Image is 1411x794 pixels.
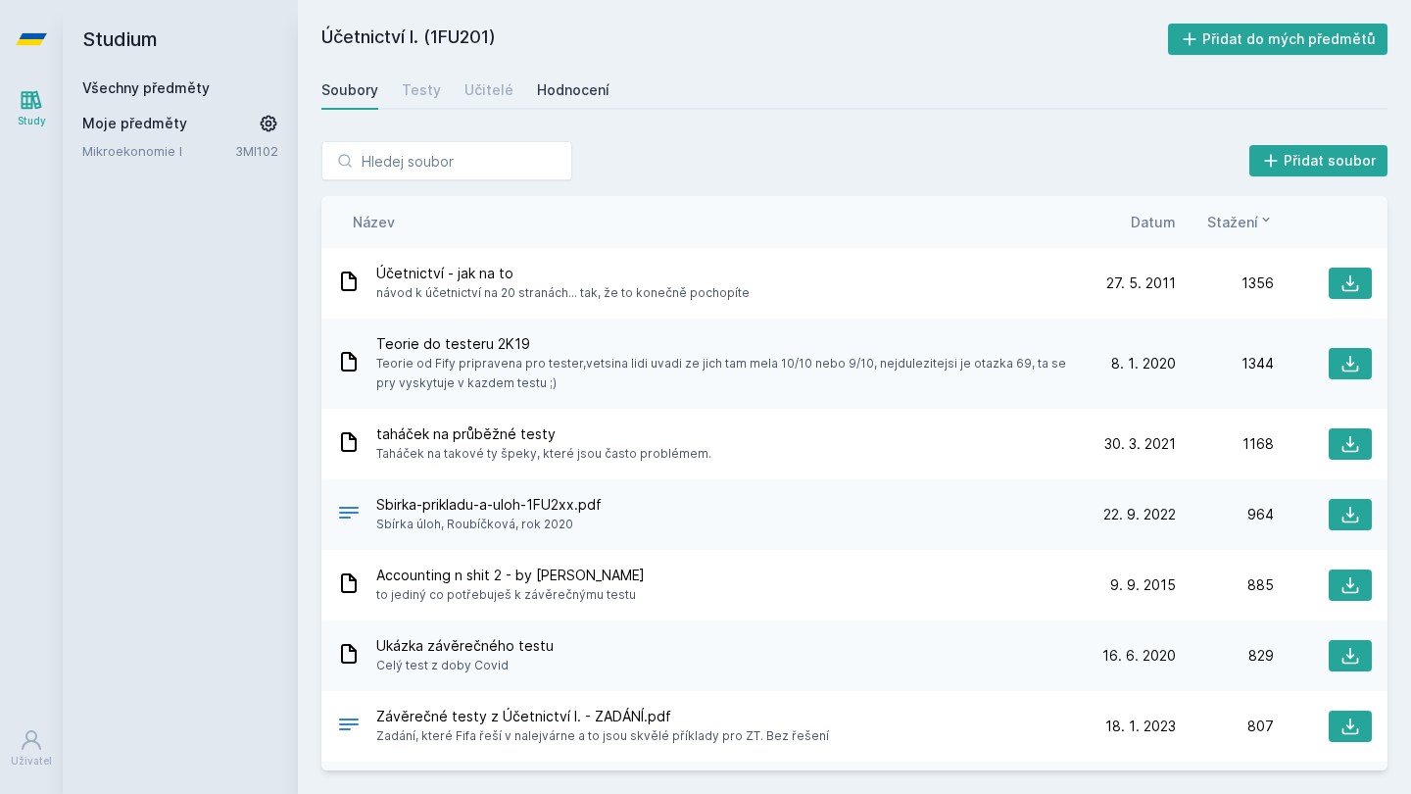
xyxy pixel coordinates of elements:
a: Soubory [321,71,378,110]
div: PDF [337,713,361,741]
span: návod k účetnictví na 20 stranách... tak, že to konečně pochopíte [376,283,750,303]
span: 22. 9. 2022 [1103,505,1176,524]
h2: Účetnictví I. (1FU201) [321,24,1168,55]
span: Sbirka-prikladu-a-uloh-1FU2xx.pdf [376,495,602,515]
span: Teorie do testeru 2K19 [376,334,1070,354]
div: Study [18,114,46,128]
a: Učitelé [464,71,513,110]
div: 885 [1176,575,1274,595]
input: Hledej soubor [321,141,572,180]
div: PDF [337,501,361,529]
span: taháček na průběžné testy [376,424,711,444]
span: 27. 5. 2011 [1106,273,1176,293]
span: Účetnictví - jak na to [376,264,750,283]
span: Stažení [1207,212,1258,232]
a: Study [4,78,59,138]
a: Testy [402,71,441,110]
div: 1168 [1176,434,1274,454]
a: Hodnocení [537,71,609,110]
div: 1344 [1176,354,1274,373]
span: 16. 6. 2020 [1102,646,1176,666]
span: Celý test z doby Covid [376,656,554,675]
div: 829 [1176,646,1274,666]
span: Taháček na takové ty špeky, které jsou často problémem. [376,444,711,464]
div: 1356 [1176,273,1274,293]
span: Teorie od Fify pripravena pro tester,vetsina lidi uvadi ze jich tam mela 10/10 nebo 9/10, nejdule... [376,354,1070,393]
div: Uživatel [11,754,52,769]
span: Sbírka úloh, Roubíčková, rok 2020 [376,515,602,534]
span: Accounting n shit 2 - by [PERSON_NAME] [376,566,645,585]
span: Zadání, které Fifa řeší v nalejvárne a to jsou skvělé příklady pro ZT. Bez řešení [376,726,829,746]
span: 18. 1. 2023 [1105,717,1176,736]
a: 3MI102 [235,143,278,159]
div: Testy [402,80,441,100]
button: Přidat soubor [1249,145,1388,176]
span: 8. 1. 2020 [1111,354,1176,373]
button: Přidat do mých předmětů [1168,24,1388,55]
div: 807 [1176,717,1274,736]
div: Soubory [321,80,378,100]
button: Datum [1131,212,1176,232]
span: Závěrečné testy z Účetnictví I. - ZADÁNÍ.pdf [376,707,829,726]
a: Uživatel [4,719,59,778]
span: Moje předměty [82,114,187,133]
span: to jediný co potřebuješ k závěrečnýmu testu [376,585,645,605]
span: Ukázka závěrečného testu [376,636,554,656]
button: Název [353,212,395,232]
a: Všechny předměty [82,79,210,96]
button: Stažení [1207,212,1274,232]
div: 964 [1176,505,1274,524]
div: Učitelé [464,80,513,100]
div: Hodnocení [537,80,609,100]
a: Mikroekonomie I [82,141,235,161]
span: 9. 9. 2015 [1110,575,1176,595]
span: 30. 3. 2021 [1104,434,1176,454]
